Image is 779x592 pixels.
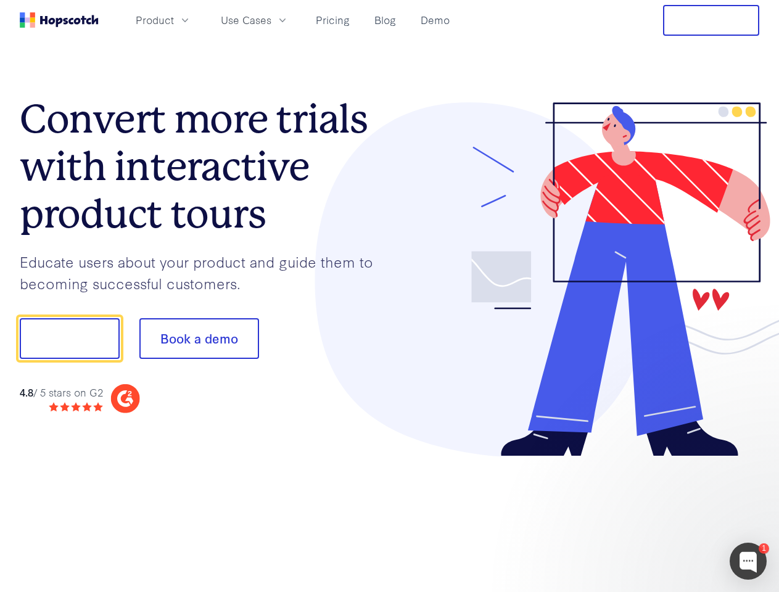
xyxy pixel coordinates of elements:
div: 1 [759,543,769,554]
strong: 4.8 [20,385,33,399]
button: Product [128,10,199,30]
button: Free Trial [663,5,759,36]
a: Pricing [311,10,355,30]
a: Blog [369,10,401,30]
a: Demo [416,10,455,30]
span: Use Cases [221,12,271,28]
button: Use Cases [213,10,296,30]
div: / 5 stars on G2 [20,385,103,400]
button: Show me! [20,318,120,359]
a: Home [20,12,99,28]
span: Product [136,12,174,28]
p: Educate users about your product and guide them to becoming successful customers. [20,251,390,294]
button: Book a demo [139,318,259,359]
h1: Convert more trials with interactive product tours [20,96,390,237]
